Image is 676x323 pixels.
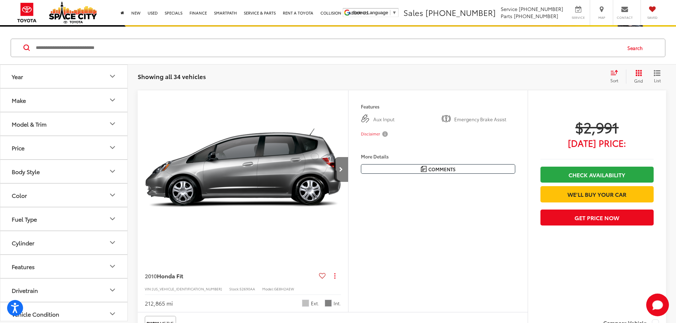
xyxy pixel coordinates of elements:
div: Year [108,72,117,80]
span: Disclaimer [361,131,380,137]
div: Drivetrain [12,287,38,294]
img: 2010 Honda Fit Base FWD [137,90,349,249]
span: Contact [617,15,633,20]
span: Sales [403,7,423,18]
span: Sort [610,77,618,83]
div: 2010 Honda Fit Base 0 [137,90,349,249]
button: Select sort value [607,69,626,84]
span: Aux Input [373,116,434,123]
div: Drivetrain [108,286,117,294]
span: [PHONE_NUMBER] [519,5,563,12]
span: 2010 [145,272,157,280]
span: 52690AA [240,286,255,291]
button: Body StyleBody Style [0,160,128,183]
div: 212,865 mi [145,299,173,307]
a: Check Availability [540,167,654,183]
div: Model & Trim [12,121,46,127]
span: Model: [262,286,274,291]
button: Search [621,39,653,57]
span: Honda Fit [157,272,183,280]
span: Gray [325,300,332,307]
span: Ext. [311,300,319,307]
span: [PHONE_NUMBER] [425,7,496,18]
div: Price [108,143,117,152]
span: Emergency Brake Assist [454,116,515,123]
div: Fuel Type [108,215,117,223]
span: List [654,77,661,83]
button: Toggle Chat Window [646,294,669,316]
button: CylinderCylinder [0,231,128,254]
div: Price [12,144,24,151]
div: Cylinder [108,238,117,247]
svg: Start Chat [646,294,669,316]
a: 2010Honda Fit [145,272,316,280]
button: YearYear [0,65,128,88]
img: Space City Toyota [49,1,97,23]
button: Fuel TypeFuel Type [0,207,128,230]
span: Showing all 34 vehicles [138,72,206,80]
span: Parts [501,12,512,20]
span: Comments [428,166,456,173]
span: Select Language [353,10,388,15]
div: Make [108,96,117,104]
span: ▼ [392,10,397,15]
button: MakeMake [0,89,128,112]
button: Actions [329,270,341,282]
a: Select Language​ [353,10,397,15]
span: $2,991 [540,118,654,136]
button: Grid View [626,69,648,84]
button: List View [648,69,666,84]
div: Cylinder [12,239,34,246]
span: [US_VEHICLE_IDENTIFICATION_NUMBER] [152,286,222,291]
a: 2010 Honda Fit Base FWD2010 Honda Fit Base FWD2010 Honda Fit Base FWD2010 Honda Fit Base FWD [137,90,349,249]
div: Features [108,262,117,271]
span: [DATE] Price: [540,139,654,146]
button: Model & TrimModel & Trim [0,112,128,135]
span: Saved [644,15,660,20]
span: [PHONE_NUMBER] [514,12,558,20]
span: VIN: [145,286,152,291]
span: Service [570,15,586,20]
h4: Features [361,104,515,109]
button: FeaturesFeatures [0,255,128,278]
div: Color [108,191,117,199]
span: Service [501,5,517,12]
div: Color [12,192,27,199]
div: Body Style [108,167,117,176]
h4: More Details [361,154,515,159]
a: We'll Buy Your Car [540,186,654,202]
button: Next image [334,157,348,182]
span: Stock: [229,286,240,291]
span: Storm Silver Metallic [302,300,309,307]
button: DrivetrainDrivetrain [0,279,128,302]
span: GE8H2AEW [274,286,294,291]
div: Body Style [12,168,40,175]
input: Search by Make, Model, or Keyword [35,39,621,56]
div: Year [12,73,23,80]
div: Vehicle Condition [108,310,117,318]
span: dropdown dots [334,273,335,279]
span: Int. [334,300,341,307]
div: Fuel Type [12,216,37,222]
button: Disclaimer [361,127,389,141]
div: Model & Trim [108,119,117,128]
div: Vehicle Condition [12,311,59,317]
button: ColorColor [0,184,128,207]
img: Comments [421,166,427,172]
button: Get Price Now [540,210,654,225]
span: Grid [634,78,643,84]
div: Features [12,263,35,270]
button: Comments [361,164,515,174]
button: PricePrice [0,136,128,159]
div: Make [12,97,26,104]
span: Map [594,15,609,20]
